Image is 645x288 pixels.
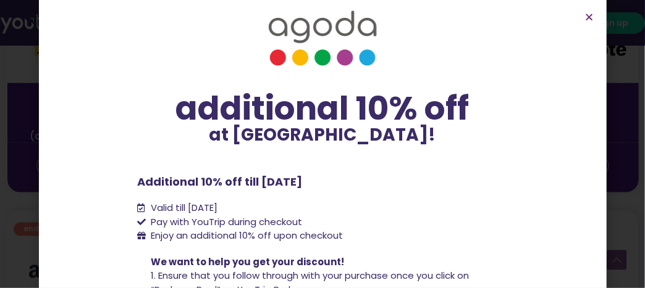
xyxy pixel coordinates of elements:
span: We want to help you get your discount! [151,255,345,268]
p: Additional 10% off till [DATE] [137,173,508,190]
p: at [GEOGRAPHIC_DATA]! [137,126,508,144]
div: additional 10% off [137,91,508,126]
span: Enjoy an additional 10% off upon checkout [151,229,344,242]
a: Close [585,12,594,22]
span: Valid till [DATE] [148,201,218,215]
span: Pay with YouTrip during checkout [148,215,303,229]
